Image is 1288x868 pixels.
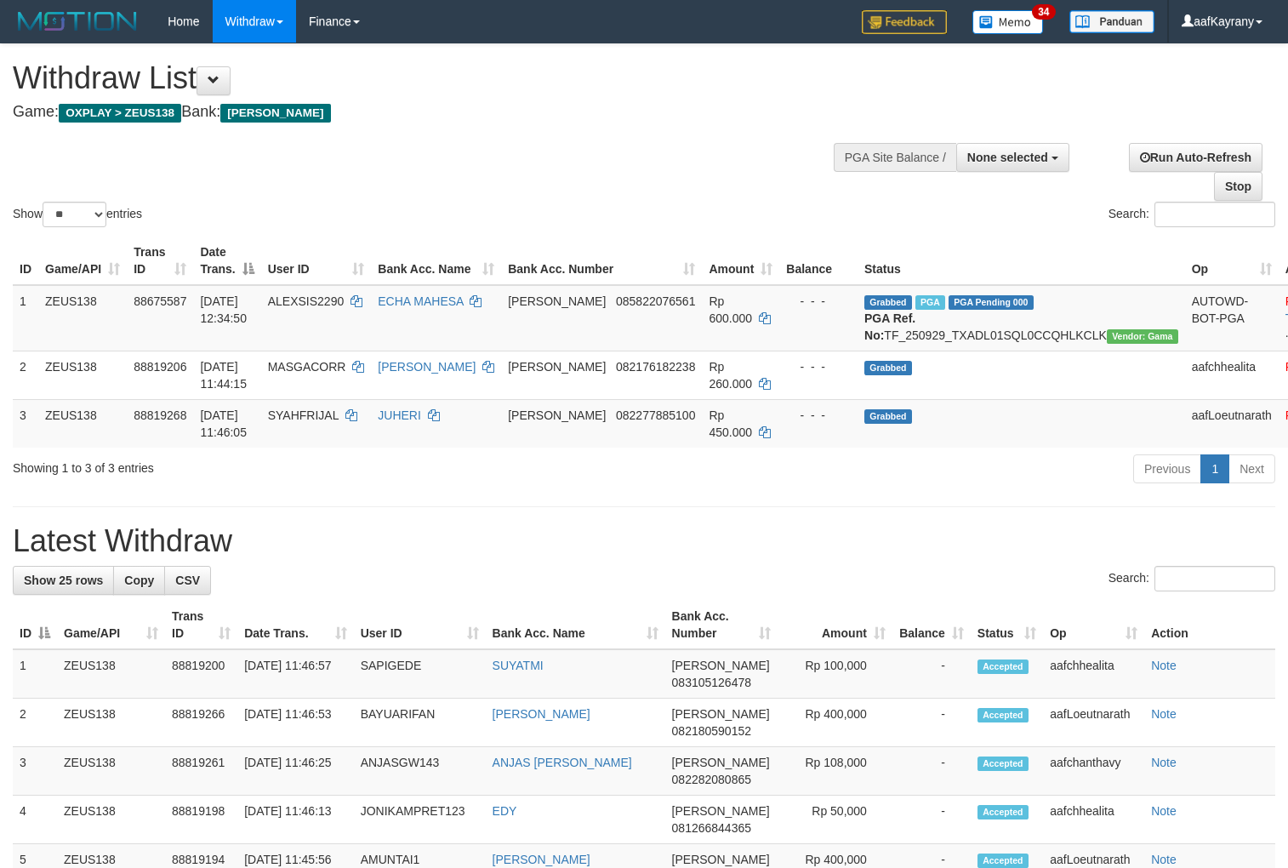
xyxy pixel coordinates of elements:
th: User ID: activate to sort column ascending [261,237,372,285]
span: MASGACORR [268,360,346,374]
div: Showing 1 to 3 of 3 entries [13,453,524,477]
td: aafchhealita [1043,649,1144,699]
th: Status: activate to sort column ascending [971,601,1043,649]
td: 88819266 [165,699,237,747]
span: Grabbed [864,361,912,375]
a: CSV [164,566,211,595]
td: 3 [13,399,38,448]
span: SYAHFRIJAL [268,408,339,422]
span: Copy 083105126478 to clipboard [672,676,751,689]
span: Rp 260.000 [709,360,752,391]
span: Accepted [977,854,1029,868]
td: - [892,747,971,796]
a: Show 25 rows [13,566,114,595]
td: ZEUS138 [57,796,165,844]
span: [DATE] 12:34:50 [200,294,247,325]
a: Note [1151,756,1177,769]
span: PGA Pending [949,295,1034,310]
span: Copy 082282080865 to clipboard [672,773,751,786]
th: Amount: activate to sort column ascending [702,237,779,285]
a: Copy [113,566,165,595]
a: [PERSON_NAME] [378,360,476,374]
td: BAYUARIFAN [354,699,486,747]
a: 1 [1200,454,1229,483]
span: Copy 085822076561 to clipboard [616,294,695,308]
td: 2 [13,351,38,399]
span: [PERSON_NAME] [220,104,330,123]
b: PGA Ref. No: [864,311,915,342]
span: [PERSON_NAME] [672,707,770,721]
div: - - - [786,407,851,424]
a: JUHERI [378,408,421,422]
th: User ID: activate to sort column ascending [354,601,486,649]
td: 88819261 [165,747,237,796]
span: Accepted [977,757,1029,771]
th: Date Trans.: activate to sort column ascending [237,601,354,649]
th: Date Trans.: activate to sort column descending [193,237,260,285]
a: Note [1151,659,1177,672]
span: None selected [967,151,1048,164]
span: 88819268 [134,408,186,422]
span: [DATE] 11:44:15 [200,360,247,391]
td: [DATE] 11:46:57 [237,649,354,699]
span: Marked by aafpengsreynich [915,295,945,310]
span: Rp 600.000 [709,294,752,325]
th: Bank Acc. Number: activate to sort column ascending [665,601,778,649]
a: Note [1151,853,1177,866]
td: aafchanthavy [1043,747,1144,796]
th: ID [13,237,38,285]
span: [PERSON_NAME] [672,659,770,672]
span: [PERSON_NAME] [672,853,770,866]
span: Grabbed [864,295,912,310]
td: aafchhealita [1185,351,1279,399]
span: Copy 082180590152 to clipboard [672,724,751,738]
span: 88675587 [134,294,186,308]
th: Balance [779,237,858,285]
span: Copy 082176182238 to clipboard [616,360,695,374]
td: aafLoeutnarath [1185,399,1279,448]
td: ZEUS138 [38,285,127,351]
img: MOTION_logo.png [13,9,142,34]
label: Search: [1108,566,1275,591]
td: [DATE] 11:46:25 [237,747,354,796]
td: SAPIGEDE [354,649,486,699]
th: Amount: activate to sort column ascending [778,601,892,649]
th: Bank Acc. Name: activate to sort column ascending [486,601,665,649]
span: [PERSON_NAME] [672,756,770,769]
div: PGA Site Balance / [834,143,956,172]
a: Next [1228,454,1275,483]
td: [DATE] 11:46:13 [237,796,354,844]
td: 88819198 [165,796,237,844]
span: CSV [175,574,200,587]
span: [DATE] 11:46:05 [200,408,247,439]
td: Rp 400,000 [778,699,892,747]
span: Accepted [977,805,1029,819]
img: Feedback.jpg [862,10,947,34]
span: Copy [124,574,154,587]
td: 4 [13,796,57,844]
td: 1 [13,649,57,699]
td: 88819200 [165,649,237,699]
td: ZEUS138 [57,649,165,699]
th: ID: activate to sort column descending [13,601,57,649]
td: aafLoeutnarath [1043,699,1144,747]
input: Search: [1154,202,1275,227]
th: Action [1144,601,1275,649]
span: Copy 082277885100 to clipboard [616,408,695,422]
span: 34 [1032,4,1055,20]
span: [PERSON_NAME] [508,294,606,308]
td: ANJASGW143 [354,747,486,796]
input: Search: [1154,566,1275,591]
h1: Withdraw List [13,61,841,95]
h4: Game: Bank: [13,104,841,121]
td: ZEUS138 [57,747,165,796]
a: ECHA MAHESA [378,294,463,308]
span: Rp 450.000 [709,408,752,439]
span: 88819206 [134,360,186,374]
div: - - - [786,293,851,310]
th: Game/API: activate to sort column ascending [38,237,127,285]
a: Previous [1133,454,1201,483]
td: [DATE] 11:46:53 [237,699,354,747]
a: SUYATMI [493,659,544,672]
div: - - - [786,358,851,375]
